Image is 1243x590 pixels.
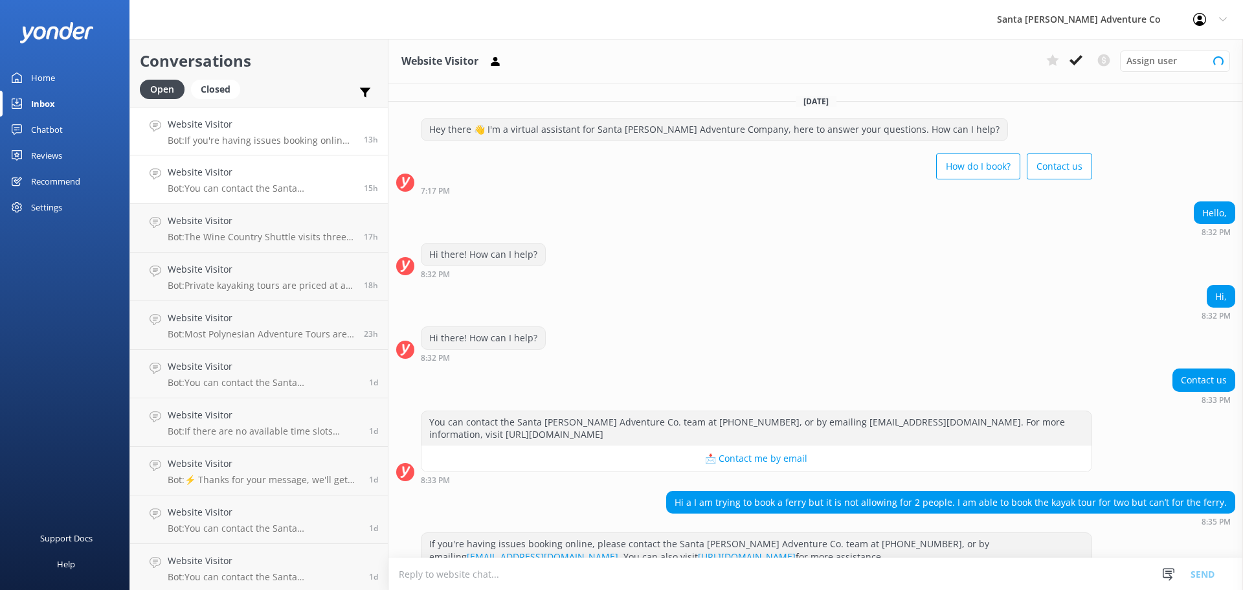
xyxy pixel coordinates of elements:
[1202,518,1231,526] strong: 8:35 PM
[168,262,354,277] h4: Website Visitor
[698,550,796,563] a: [URL][DOMAIN_NAME]
[140,82,191,96] a: Open
[130,350,388,398] a: Website VisitorBot:You can contact the Santa [PERSON_NAME] Adventure Co. team at [PHONE_NUMBER], ...
[57,551,75,577] div: Help
[168,183,354,194] p: Bot: You can contact the Santa [PERSON_NAME] Adventure Co. team at [PHONE_NUMBER], or by emailing...
[130,398,388,447] a: Website VisitorBot:If there are no available time slots showing online, the trip is likely full. ...
[421,186,1092,195] div: Sep 18 2025 07:17pm (UTC -07:00) America/Tijuana
[1207,286,1235,308] div: Hi,
[936,153,1020,179] button: How do I book?
[369,474,378,485] span: Sep 18 2025 06:17am (UTC -07:00) America/Tijuana
[1202,312,1231,320] strong: 8:32 PM
[421,533,1092,567] div: If you're having issues booking online, please contact the Santa [PERSON_NAME] Adventure Co. team...
[168,425,359,437] p: Bot: If there are no available time slots showing online, the trip is likely full. You can reach ...
[130,447,388,495] a: Website VisitorBot:⚡ Thanks for your message, we'll get back to you as soon as we can. You're als...
[364,280,378,291] span: Sep 18 2025 03:03pm (UTC -07:00) America/Tijuana
[168,165,354,179] h4: Website Visitor
[31,168,80,194] div: Recommend
[667,492,1235,514] div: Hi a I am trying to book a ferry but it is not allowing for 2 people. I am able to book the kayak...
[1027,153,1092,179] button: Contact us
[369,425,378,437] span: Sep 18 2025 07:27am (UTC -07:00) America/Tijuana
[191,80,240,99] div: Closed
[140,49,378,73] h2: Conversations
[421,353,546,362] div: Sep 18 2025 08:32pm (UTC -07:00) America/Tijuana
[796,96,836,107] span: [DATE]
[130,253,388,301] a: Website VisitorBot:Private kayaking tours are priced at a flat rate for the group, not per person...
[421,119,1007,141] div: Hey there 👋 I'm a virtual assistant for Santa [PERSON_NAME] Adventure Company, here to answer you...
[168,377,359,389] p: Bot: You can contact the Santa [PERSON_NAME] Adventure Co. team at [PHONE_NUMBER], or by emailing...
[1202,229,1231,236] strong: 8:32 PM
[364,134,378,145] span: Sep 18 2025 08:35pm (UTC -07:00) America/Tijuana
[369,377,378,388] span: Sep 18 2025 07:36am (UTC -07:00) America/Tijuana
[369,571,378,582] span: Sep 17 2025 03:08pm (UTC -07:00) America/Tijuana
[1172,395,1235,404] div: Sep 18 2025 08:33pm (UTC -07:00) America/Tijuana
[130,495,388,544] a: Website VisitorBot:You can contact the Santa [PERSON_NAME] Adventure Co. team at [PHONE_NUMBER], ...
[1194,202,1235,224] div: Hello,
[31,142,62,168] div: Reviews
[168,117,354,131] h4: Website Visitor
[168,214,354,228] h4: Website Visitor
[1194,227,1235,236] div: Sep 18 2025 08:32pm (UTC -07:00) America/Tijuana
[31,91,55,117] div: Inbox
[467,550,618,563] a: [EMAIL_ADDRESS][DOMAIN_NAME]
[130,155,388,204] a: Website VisitorBot:You can contact the Santa [PERSON_NAME] Adventure Co. team at [PHONE_NUMBER], ...
[1120,51,1230,71] div: Assign User
[168,280,354,291] p: Bot: Private kayaking tours are priced at a flat rate for the group, not per person, up to the ma...
[140,80,185,99] div: Open
[168,311,354,325] h4: Website Visitor
[421,477,450,484] strong: 8:33 PM
[364,328,378,339] span: Sep 18 2025 10:37am (UTC -07:00) America/Tijuana
[191,82,247,96] a: Closed
[31,117,63,142] div: Chatbot
[31,65,55,91] div: Home
[1126,54,1177,68] span: Assign user
[19,22,94,43] img: yonder-white-logo.png
[401,53,478,70] h3: Website Visitor
[31,194,62,220] div: Settings
[130,301,388,350] a: Website VisitorBot:Most Polynesian Adventure Tours are designed to be comfortable, even for those...
[130,204,388,253] a: Website VisitorBot:The Wine Country Shuttle visits three wineries in [GEOGRAPHIC_DATA][PERSON_NAM...
[130,107,388,155] a: Website VisitorBot:If you're having issues booking online, please contact the Santa [PERSON_NAME]...
[364,183,378,194] span: Sep 18 2025 05:59pm (UTC -07:00) America/Tijuana
[364,231,378,242] span: Sep 18 2025 04:23pm (UTC -07:00) America/Tijuana
[421,269,546,278] div: Sep 18 2025 08:32pm (UTC -07:00) America/Tijuana
[168,359,359,374] h4: Website Visitor
[421,271,450,278] strong: 8:32 PM
[421,475,1092,484] div: Sep 18 2025 08:33pm (UTC -07:00) America/Tijuana
[168,328,354,340] p: Bot: Most Polynesian Adventure Tours are designed to be comfortable, even for those expecting, an...
[421,446,1092,471] button: 📩 Contact me by email
[168,231,354,243] p: Bot: The Wine Country Shuttle visits three wineries in [GEOGRAPHIC_DATA][PERSON_NAME] Wine Countr...
[168,571,359,583] p: Bot: You can contact the Santa [PERSON_NAME] Adventure Co. team at [PHONE_NUMBER], or by emailing...
[666,517,1235,526] div: Sep 18 2025 08:35pm (UTC -07:00) America/Tijuana
[421,354,450,362] strong: 8:32 PM
[421,327,545,349] div: Hi there! How can I help?
[168,523,359,534] p: Bot: You can contact the Santa [PERSON_NAME] Adventure Co. team at [PHONE_NUMBER], or by emailing...
[168,457,359,471] h4: Website Visitor
[40,525,93,551] div: Support Docs
[421,411,1092,446] div: You can contact the Santa [PERSON_NAME] Adventure Co. team at [PHONE_NUMBER], or by emailing [EMA...
[168,135,354,146] p: Bot: If you're having issues booking online, please contact the Santa [PERSON_NAME] Adventure Co....
[168,408,359,422] h4: Website Visitor
[421,187,450,195] strong: 7:17 PM
[168,474,359,486] p: Bot: ⚡ Thanks for your message, we'll get back to you as soon as we can. You're also welcome to k...
[168,505,359,519] h4: Website Visitor
[1202,311,1235,320] div: Sep 18 2025 08:32pm (UTC -07:00) America/Tijuana
[1202,396,1231,404] strong: 8:33 PM
[421,244,545,266] div: Hi there! How can I help?
[1173,369,1235,391] div: Contact us
[168,554,359,568] h4: Website Visitor
[369,523,378,534] span: Sep 17 2025 04:59pm (UTC -07:00) America/Tijuana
